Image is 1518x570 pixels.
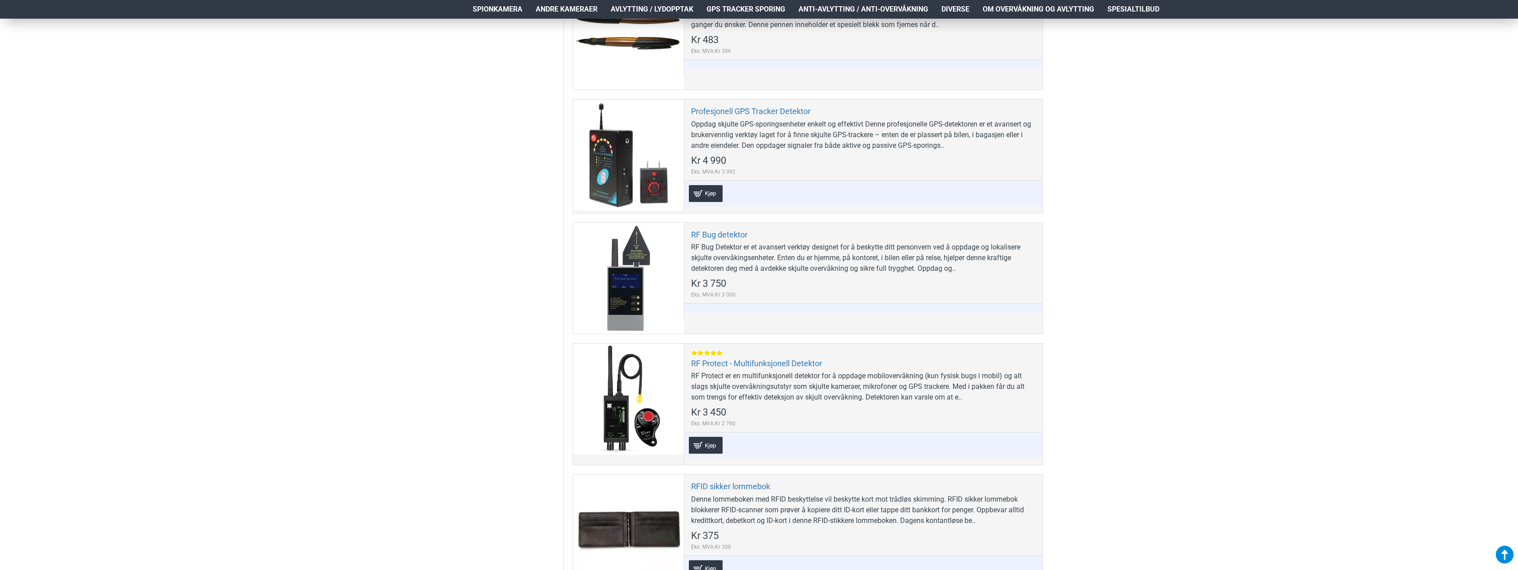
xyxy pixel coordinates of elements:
[691,47,731,55] span: Eks. MVA:Kr 386
[691,291,735,299] span: Eks. MVA:Kr 3 000
[941,4,969,15] span: Diverse
[691,358,822,368] a: RF Protect - Multifunksjonell Detektor
[573,344,684,455] a: RF Protect - Multifunksjonell Detektor RF Protect - Multifunksjonell Detektor
[573,99,684,210] a: Profesjonell GPS Tracker Detektor Profesjonell GPS Tracker Detektor
[611,4,693,15] span: Avlytting / Lydopptak
[691,420,735,427] span: Eks. MVA:Kr 2 760
[536,4,597,15] span: Andre kameraer
[703,190,718,196] span: Kjøp
[691,230,747,240] a: RF Bug detektor
[691,156,726,166] span: Kr 4 990
[691,408,726,417] span: Kr 3 450
[691,494,1036,526] div: Denne lommeboken med RFID beskyttelse vil beskytte kort mot trådløs skimming. RFID sikker lommebo...
[691,543,731,551] span: Eks. MVA:Kr 300
[573,223,684,334] a: RF Bug detektor RF Bug detektor
[691,35,719,45] span: Kr 483
[703,443,718,448] span: Kjøp
[691,119,1036,151] div: Oppdag skjulte GPS-sporingsenheter enkelt og effektivt Denne profesjonelle GPS-detektoren er et a...
[691,371,1036,403] div: RF Protect er en multifunksjonell detektor for å oppdage mobilovervåkning (kun fysisk bugs i mobi...
[691,279,726,289] span: Kr 3 750
[983,4,1094,15] span: Om overvåkning og avlytting
[473,4,522,15] span: Spionkamera
[691,106,810,116] a: Profesjonell GPS Tracker Detektor
[707,4,785,15] span: GPS Tracker Sporing
[691,481,770,491] a: RFID sikker lommebok
[691,168,735,176] span: Eks. MVA:Kr 3 992
[799,4,928,15] span: Anti-avlytting / Anti-overvåkning
[1107,4,1159,15] span: Spesialtilbud
[691,531,719,541] span: Kr 375
[691,242,1036,274] div: RF Bug Detektor er et avansert verktøy designet for å beskytte ditt personvern ved å oppdage og l...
